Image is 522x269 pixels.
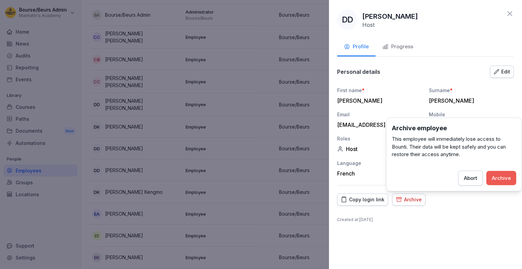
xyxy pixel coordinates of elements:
[392,123,516,133] h3: Archive employee
[429,111,514,118] div: Mobile
[376,38,420,56] button: Progress
[362,21,375,28] p: Host
[429,97,510,104] div: [PERSON_NAME]
[341,196,384,203] div: Copy login link
[337,135,422,142] div: Roles
[392,135,516,158] p: This employee will immediately lose access to Bounti. Their data will be kept safely and you can ...
[337,10,358,30] div: dd
[337,111,422,118] div: Email
[396,196,422,203] div: Archive
[337,68,380,75] p: Personal details
[337,87,422,94] div: First name
[362,11,418,21] p: [PERSON_NAME]
[429,87,514,94] div: Surname
[494,68,510,75] div: Edit
[382,43,413,51] div: Progress
[486,171,516,185] button: Archive
[337,38,376,56] button: Profile
[337,194,388,206] button: Copy login link
[344,43,369,51] div: Profile
[392,194,425,206] button: Archive
[337,121,419,128] div: [EMAIL_ADDRESS][DOMAIN_NAME]
[337,170,422,177] div: French
[337,146,422,152] div: Host
[337,217,514,223] p: Created at : [DATE]
[490,66,514,78] button: Edit
[464,174,477,182] div: Abort
[337,159,422,167] div: Language
[458,170,483,185] button: Abort
[492,174,511,182] div: Archive
[337,97,419,104] div: [PERSON_NAME]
